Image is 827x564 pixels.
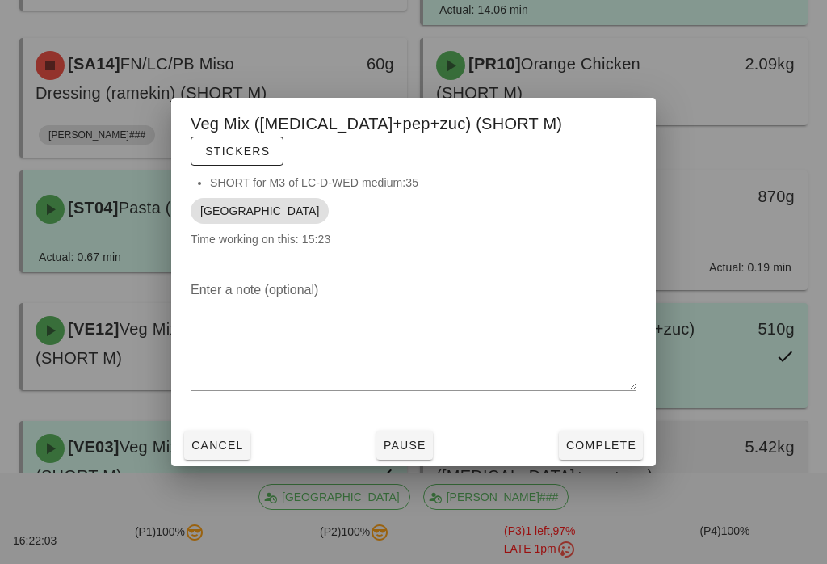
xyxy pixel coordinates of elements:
span: [GEOGRAPHIC_DATA] [200,198,319,224]
div: Time working on this: 15:23 [171,174,656,264]
button: Pause [376,431,433,460]
span: Stickers [204,145,270,158]
div: Veg Mix ([MEDICAL_DATA]+pep+zuc) (SHORT M) [171,98,656,174]
span: Pause [383,439,426,452]
li: SHORT for M3 of LC-D-WED medium:35 [210,174,636,192]
span: Cancel [191,439,244,452]
button: Stickers [191,137,283,166]
span: Complete [565,439,636,452]
button: Complete [559,431,643,460]
button: Cancel [184,431,250,460]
